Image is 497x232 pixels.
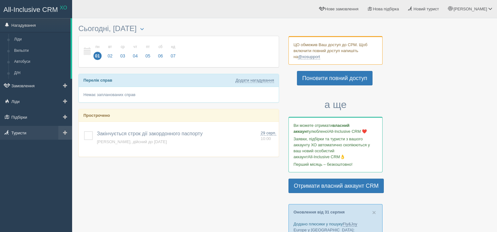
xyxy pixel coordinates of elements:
small: пт [144,44,152,50]
a: вт 02 [104,41,116,62]
span: All-Inclusive CRM👌 [308,154,345,159]
span: 05 [144,52,152,60]
a: Ліди [11,34,71,45]
b: власний аккаунт [293,123,350,134]
small: пн [93,44,102,50]
span: 02 [106,52,114,60]
a: пн 01 [92,41,103,62]
span: All-Inclusive CRM ❤️ [329,129,367,134]
a: ср 03 [117,41,129,62]
a: @xosupport [298,54,320,59]
p: Ви можете отримати улюбленої [293,122,378,134]
small: нд [169,44,177,50]
a: Оновлення від 31 серпня [293,210,345,214]
a: [PERSON_NAME], дійсний до [DATE] [97,139,167,144]
span: Новий турист [414,7,439,11]
button: Close [372,209,376,216]
h3: а ще [288,99,383,110]
a: нд 07 [167,41,177,62]
small: сб [156,44,165,50]
sup: XO [60,5,67,10]
span: 07 [169,52,177,60]
p: Заявки, підбірки та туристи з вашого аккаунту ХО автоматично скопіюються у ваш новий особистий ак... [293,136,378,160]
a: Додати нагадування [235,78,274,83]
span: 29 серп. [261,131,276,136]
div: Немає запланованих справ [79,87,279,102]
a: Отримати власний аккаунт CRM [288,179,384,193]
a: Д/Н [11,67,71,79]
span: 10:00 [261,136,271,141]
a: сб 06 [155,41,167,62]
span: × [372,209,376,216]
a: пт 05 [142,41,154,62]
a: All-Inclusive CRM XO [0,0,72,18]
span: 06 [156,52,165,60]
span: Нова підбірка [373,7,399,11]
span: 03 [119,52,127,60]
span: [PERSON_NAME] [453,7,487,11]
small: вт [106,44,114,50]
b: Перелік справ [83,78,112,83]
a: чт 04 [130,41,141,62]
small: чт [131,44,140,50]
b: Прострочено [83,113,110,118]
span: 04 [131,52,140,60]
span: 01 [93,52,102,60]
a: Поновити повний доступ [297,71,373,85]
p: Перший місяць – безкоштовно! [293,161,378,167]
div: ЦО обмежив Ваш доступ до СРМ. Щоб включити повний доступ напишіть на [288,36,383,65]
a: Закінчується строк дії закордонного паспорту [97,131,203,136]
a: Автобуси [11,56,71,67]
a: Вильоти [11,45,71,57]
a: 29 серп. 10:00 [261,130,276,142]
span: Нове замовлення [325,7,358,11]
h3: Сьогодні, [DATE] [78,24,279,33]
span: All-Inclusive CRM [3,6,58,13]
small: ср [119,44,127,50]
